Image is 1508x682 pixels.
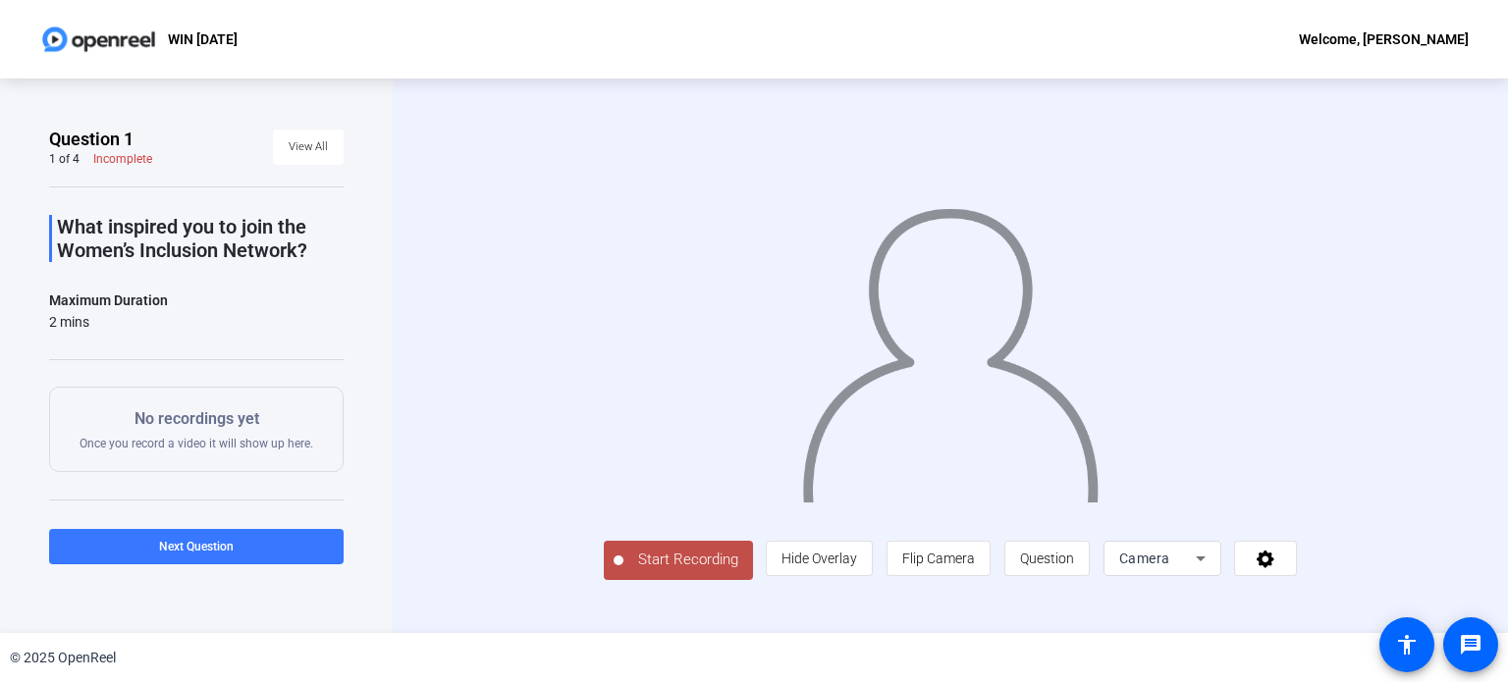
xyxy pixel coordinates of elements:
button: Flip Camera [887,541,991,576]
div: Welcome, [PERSON_NAME] [1299,27,1469,51]
p: What inspired you to join the Women’s Inclusion Network? [57,215,344,262]
img: OpenReel logo [39,20,158,59]
div: 1 of 4 [49,151,80,167]
button: Next Question [49,529,344,564]
mat-icon: message [1459,633,1482,656]
mat-icon: accessibility [1395,633,1419,656]
p: WIN [DATE] [168,27,238,51]
div: Once you record a video it will show up here. [80,407,313,451]
img: overlay [800,190,1101,502]
button: Start Recording [604,541,753,580]
button: Question [1004,541,1090,576]
div: 2 mins [49,312,168,332]
span: Start Recording [623,549,753,571]
button: Hide Overlay [766,541,873,576]
span: Hide Overlay [781,551,857,566]
span: View All [289,132,328,162]
span: Camera [1119,551,1170,566]
p: No recordings yet [80,407,313,431]
div: Maximum Duration [49,289,168,312]
span: Next Question [159,540,234,553]
div: © 2025 OpenReel [10,648,116,668]
span: Question [1020,551,1074,566]
span: Question 1 [49,128,134,151]
div: Incomplete [93,151,152,167]
span: Flip Camera [902,551,975,566]
button: View All [273,130,344,165]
